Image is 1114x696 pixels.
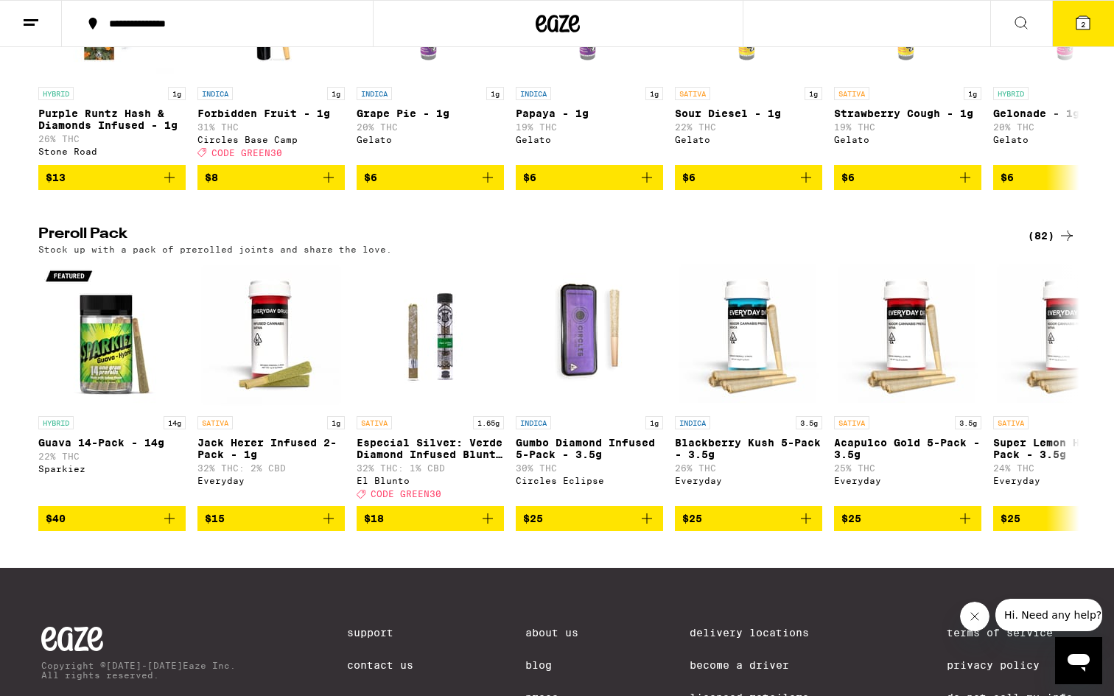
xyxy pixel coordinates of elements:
a: Open page for Gumbo Diamond Infused 5-Pack - 3.5g from Circles Eclipse [516,261,663,506]
p: 1g [327,87,345,100]
p: 32% THC: 1% CBD [357,463,504,473]
button: 2 [1052,1,1114,46]
iframe: Message from company [995,599,1102,631]
p: 1g [805,87,822,100]
img: Everyday - Blackberry Kush 5-Pack - 3.5g [675,261,822,409]
p: 19% THC [516,122,663,132]
h2: Preroll Pack [38,227,1003,245]
p: Sour Diesel - 1g [675,108,822,119]
p: Papaya - 1g [516,108,663,119]
a: Privacy Policy [947,659,1073,671]
p: 25% THC [834,463,981,473]
div: Everyday [675,476,822,485]
p: Grape Pie - 1g [357,108,504,119]
p: Acapulco Gold 5-Pack - 3.5g [834,437,981,460]
button: Add to bag [38,165,186,190]
p: SATIVA [834,416,869,429]
p: Jack Herer Infused 2-Pack - 1g [197,437,345,460]
iframe: Close message [960,602,989,631]
button: Add to bag [675,506,822,531]
button: Add to bag [516,506,663,531]
p: 3.5g [955,416,981,429]
p: 1g [168,87,186,100]
a: Become a Driver [690,659,835,671]
span: $18 [364,513,384,524]
span: $6 [682,172,696,183]
p: HYBRID [993,87,1029,100]
span: $15 [205,513,225,524]
img: Everyday - Acapulco Gold 5-Pack - 3.5g [834,261,981,409]
p: 1g [486,87,504,100]
span: 2 [1081,20,1085,29]
p: 19% THC [834,122,981,132]
a: (82) [1028,227,1076,245]
p: SATIVA [675,87,710,100]
p: INDICA [357,87,392,100]
div: Gelato [834,135,981,144]
p: INDICA [516,87,551,100]
p: 3.5g [796,416,822,429]
p: 14g [164,416,186,429]
div: Everyday [834,476,981,485]
p: Guava 14-Pack - 14g [38,437,186,449]
a: Open page for Blackberry Kush 5-Pack - 3.5g from Everyday [675,261,822,506]
p: 1g [645,416,663,429]
a: Delivery Locations [690,627,835,639]
span: $6 [1001,172,1014,183]
button: Add to bag [834,506,981,531]
button: Add to bag [516,165,663,190]
img: Everyday - Jack Herer Infused 2-Pack - 1g [197,261,345,409]
p: 1g [645,87,663,100]
span: CODE GREEN30 [371,489,441,499]
button: Add to bag [38,506,186,531]
p: Forbidden Fruit - 1g [197,108,345,119]
div: El Blunto [357,476,504,485]
span: $13 [46,172,66,183]
a: Open page for Acapulco Gold 5-Pack - 3.5g from Everyday [834,261,981,506]
div: Sparkiez [38,464,186,474]
a: Open page for Especial Silver: Verde Diamond Infused Blunt - 1.65g from El Blunto [357,261,504,506]
p: 22% THC [675,122,822,132]
p: INDICA [516,416,551,429]
span: $8 [205,172,218,183]
div: Stone Road [38,147,186,156]
p: Strawberry Cough - 1g [834,108,981,119]
p: 30% THC [516,463,663,473]
p: Gumbo Diamond Infused 5-Pack - 3.5g [516,437,663,460]
button: Add to bag [675,165,822,190]
a: Blog [525,659,578,671]
a: Support [347,627,413,639]
p: SATIVA [993,416,1029,429]
p: Blackberry Kush 5-Pack - 3.5g [675,437,822,460]
span: $6 [841,172,855,183]
div: Gelato [357,135,504,144]
span: $25 [1001,513,1020,524]
p: 1g [964,87,981,100]
p: Especial Silver: Verde Diamond Infused Blunt - 1.65g [357,437,504,460]
p: SATIVA [357,416,392,429]
div: Circles Base Camp [197,135,345,144]
p: Copyright © [DATE]-[DATE] Eaze Inc. All rights reserved. [41,661,236,680]
div: Gelato [516,135,663,144]
p: HYBRID [38,87,74,100]
img: Circles Eclipse - Gumbo Diamond Infused 5-Pack - 3.5g [516,261,663,409]
img: El Blunto - Especial Silver: Verde Diamond Infused Blunt - 1.65g [357,261,504,409]
span: $25 [523,513,543,524]
p: 1g [327,416,345,429]
span: $6 [364,172,377,183]
div: Gelato [675,135,822,144]
div: Circles Eclipse [516,476,663,485]
p: SATIVA [834,87,869,100]
span: CODE GREEN30 [211,148,282,158]
p: 32% THC: 2% CBD [197,463,345,473]
p: 1.65g [473,416,504,429]
span: $6 [523,172,536,183]
a: Open page for Jack Herer Infused 2-Pack - 1g from Everyday [197,261,345,506]
p: Stock up with a pack of prerolled joints and share the love. [38,245,392,254]
p: HYBRID [38,416,74,429]
p: INDICA [197,87,233,100]
p: INDICA [675,416,710,429]
a: Open page for Guava 14-Pack - 14g from Sparkiez [38,261,186,506]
